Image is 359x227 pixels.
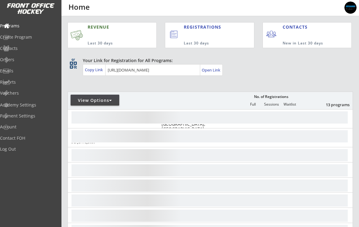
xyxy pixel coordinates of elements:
[69,61,78,70] button: qr_code
[318,102,350,107] div: 13 programs
[281,102,299,107] div: Waitlist
[283,24,310,30] div: CONTACTS
[202,68,221,73] div: Open Link
[244,102,262,107] div: Full
[83,58,334,64] div: Your Link for Registration for All Programs:
[71,97,119,103] div: View Options
[184,41,229,46] div: Last 30 days
[283,41,323,46] div: New in Last 30 days
[202,66,221,74] a: Open Link
[88,24,131,30] div: REVENUE
[85,67,104,72] div: Copy Link
[252,95,290,99] div: No. of Registrations
[88,41,131,46] div: Last 30 days
[184,24,229,30] div: REGISTRATIONS
[262,102,281,107] div: Sessions
[88,140,95,144] em: 2026
[71,140,153,144] div: Oct [DATE]
[69,58,77,61] div: qr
